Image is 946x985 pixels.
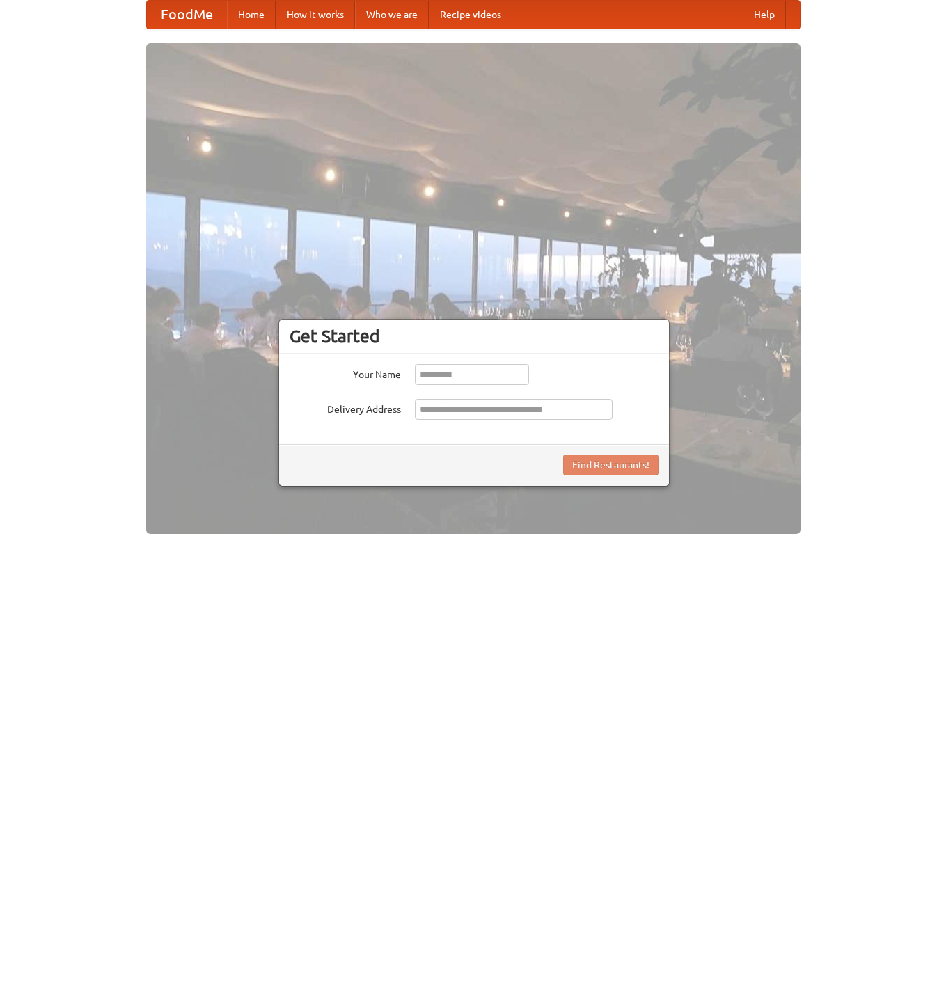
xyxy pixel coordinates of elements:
[290,364,401,381] label: Your Name
[563,455,659,475] button: Find Restaurants!
[147,1,227,29] a: FoodMe
[276,1,355,29] a: How it works
[290,326,659,347] h3: Get Started
[227,1,276,29] a: Home
[355,1,429,29] a: Who we are
[429,1,512,29] a: Recipe videos
[290,399,401,416] label: Delivery Address
[743,1,786,29] a: Help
